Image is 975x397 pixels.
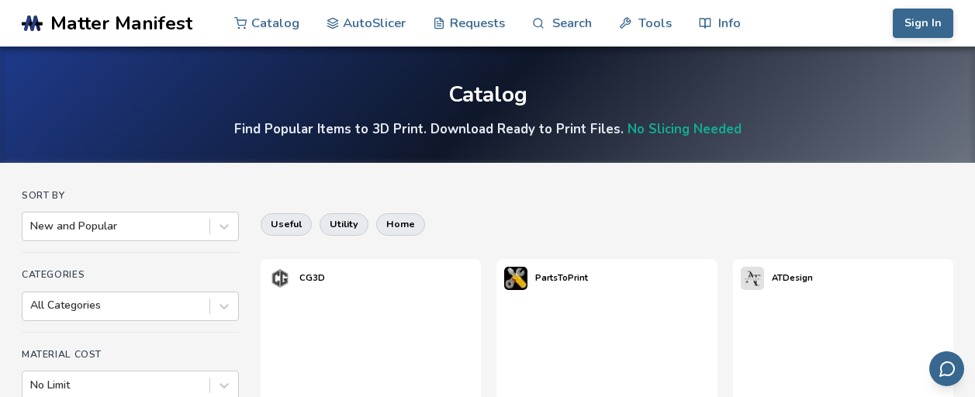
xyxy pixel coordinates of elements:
input: New and Popular [30,220,33,233]
img: CG3D's profile [268,267,292,290]
p: CG3D [299,270,325,286]
input: No Limit [30,379,33,392]
h4: Sort By [22,190,239,201]
div: Catalog [448,83,527,107]
button: Send feedback via email [929,351,964,386]
span: Matter Manifest [50,12,192,34]
a: ATDesign's profileATDesign [733,259,821,298]
p: ATDesign [772,270,813,286]
a: PartsToPrint's profilePartsToPrint [496,259,596,298]
img: ATDesign's profile [741,267,764,290]
button: useful [261,213,312,235]
a: No Slicing Needed [628,120,742,138]
h4: Material Cost [22,349,239,360]
button: home [376,213,425,235]
h4: Find Popular Items to 3D Print. Download Ready to Print Files. [234,120,742,138]
a: CG3D's profileCG3D [261,259,333,298]
button: Sign In [893,9,953,38]
img: PartsToPrint's profile [504,267,527,290]
button: utility [320,213,368,235]
h4: Categories [22,269,239,280]
p: PartsToPrint [535,270,588,286]
input: All Categories [30,299,33,312]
